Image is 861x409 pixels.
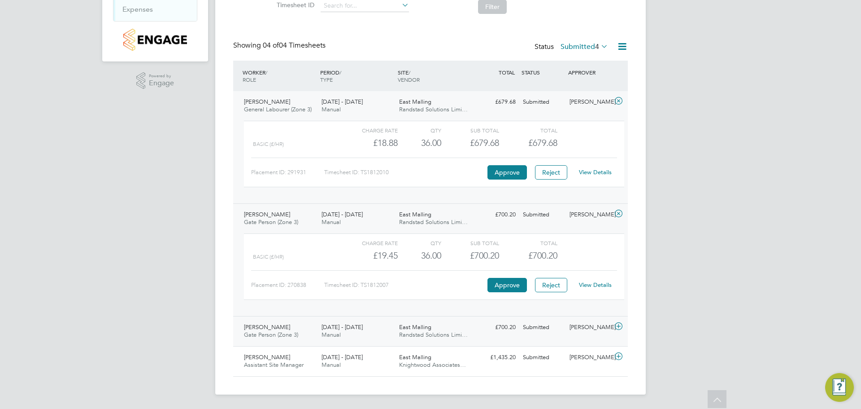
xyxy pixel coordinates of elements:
div: Submitted [519,95,566,110]
span: [PERSON_NAME] [244,211,290,218]
div: £19.45 [340,248,398,263]
span: £679.68 [528,137,557,148]
span: Knightwood Associates… [399,361,466,369]
span: £700.20 [528,250,557,261]
span: 04 Timesheets [263,41,326,50]
span: East Malling [399,323,431,331]
span: TOTAL [499,69,515,76]
button: Reject [535,165,567,180]
div: PERIOD [318,64,396,88]
div: QTY [398,237,441,248]
div: £679.68 [441,136,499,150]
div: [PERSON_NAME] [566,350,613,365]
div: Sub Total [441,125,499,136]
div: QTY [398,125,441,136]
span: [DATE] - [DATE] [322,211,363,218]
div: [PERSON_NAME] [566,320,613,335]
a: Expenses [122,5,153,13]
span: Manual [322,331,341,339]
div: Placement ID: 291931 [251,165,324,180]
button: Engage Resource Center [825,373,854,402]
span: / [409,69,410,76]
div: Charge rate [340,237,398,248]
span: [DATE] - [DATE] [322,353,363,361]
a: View Details [579,281,612,289]
span: Manual [322,361,341,369]
div: 36.00 [398,136,441,150]
a: Go to home page [113,29,197,51]
span: Gate Person (Zone 3) [244,331,298,339]
span: [PERSON_NAME] [244,353,290,361]
div: Total [499,237,557,248]
span: General Labourer (Zone 3) [244,106,312,113]
div: Submitted [519,350,566,365]
button: Approve [487,278,527,292]
span: TYPE [320,76,333,83]
div: STATUS [519,64,566,80]
span: Manual [322,106,341,113]
div: Placement ID: 270838 [251,278,324,292]
span: 4 [595,42,599,51]
div: APPROVER [566,64,613,80]
div: Charge rate [340,125,398,136]
div: £18.88 [340,136,398,150]
div: Submitted [519,320,566,335]
div: [PERSON_NAME] [566,207,613,222]
span: 04 of [263,41,279,50]
div: Status [535,41,610,53]
div: £700.20 [473,320,519,335]
span: East Malling [399,353,431,361]
span: / [339,69,341,76]
span: / [265,69,267,76]
div: £700.20 [441,248,499,263]
span: Randstad Solutions Limi… [399,106,468,113]
div: Timesheet ID: TS1812007 [324,278,485,292]
span: Powered by [149,72,174,80]
span: East Malling [399,211,431,218]
a: Powered byEngage [136,72,174,89]
div: Showing [233,41,327,50]
span: Manual [322,218,341,226]
div: £679.68 [473,95,519,110]
label: Submitted [561,42,608,51]
span: [DATE] - [DATE] [322,323,363,331]
div: 36.00 [398,248,441,263]
button: Reject [535,278,567,292]
span: [PERSON_NAME] [244,98,290,106]
div: WORKER [240,64,318,88]
span: Basic (£/HR) [253,254,284,260]
div: Submitted [519,207,566,222]
span: [DATE] - [DATE] [322,98,363,106]
span: Randstad Solutions Limi… [399,218,468,226]
div: £700.20 [473,207,519,222]
img: countryside-properties-logo-retina.png [123,29,187,51]
span: Basic (£/HR) [253,141,284,147]
div: Sub Total [441,237,499,248]
a: View Details [579,168,612,176]
span: Assistant Site Manager [244,361,304,369]
div: SITE [396,64,473,88]
span: Engage [149,79,174,87]
span: East Malling [399,98,431,106]
span: VENDOR [398,76,420,83]
div: Timesheet ID: TS1812010 [324,165,485,180]
span: ROLE [243,76,256,83]
span: [PERSON_NAME] [244,323,290,331]
span: Randstad Solutions Limi… [399,331,468,339]
div: [PERSON_NAME] [566,95,613,110]
label: Timesheet ID [274,1,314,9]
div: £1,435.20 [473,350,519,365]
button: Approve [487,165,527,180]
span: Gate Person (Zone 3) [244,218,298,226]
div: Total [499,125,557,136]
